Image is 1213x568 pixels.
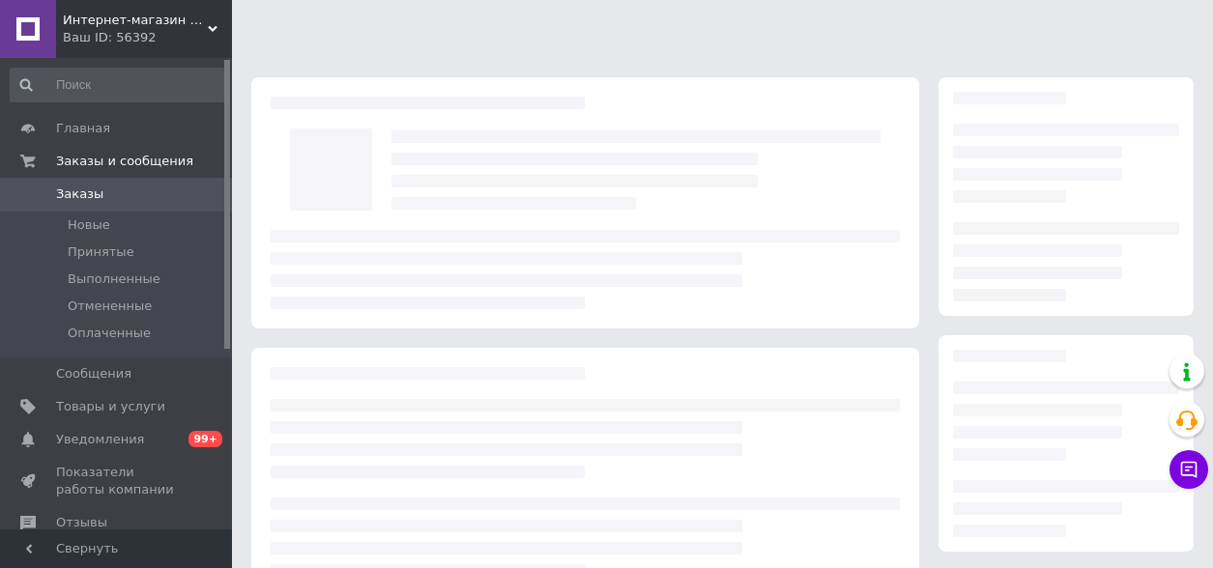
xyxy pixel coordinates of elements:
span: Уведомления [56,431,144,448]
span: Принятые [68,243,134,261]
span: Главная [56,120,110,137]
button: Чат с покупателем [1170,450,1208,489]
span: Показатели работы компании [56,464,179,498]
span: Товары и услуги [56,398,165,415]
span: Заказы и сообщения [56,153,193,170]
div: Ваш ID: 56392 [63,29,232,46]
span: Выполненные [68,270,160,288]
span: Сообщения [56,365,131,383]
span: Интернет-магазин «СУХО» [63,12,208,29]
span: Новые [68,216,110,234]
span: Отмененные [68,298,152,315]
input: Поиск [10,68,228,102]
span: Оплаченные [68,325,151,342]
span: 99+ [188,431,222,447]
span: Заказы [56,185,103,203]
span: Отзывы [56,514,107,531]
